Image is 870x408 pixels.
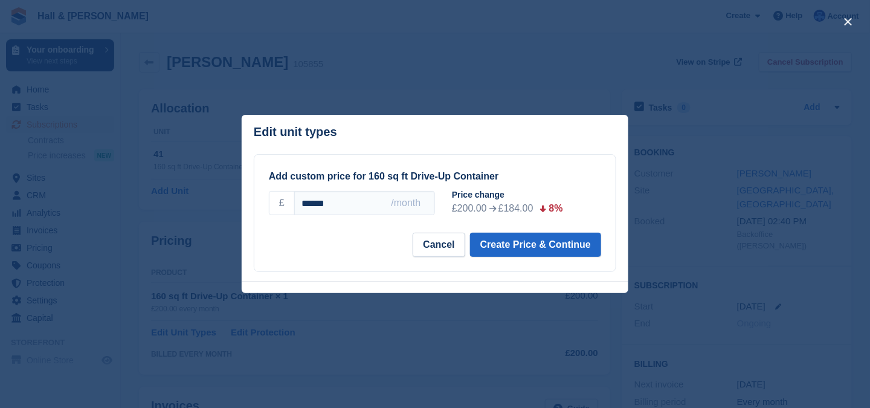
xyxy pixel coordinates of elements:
div: £184.00 [498,201,533,216]
div: Add custom price for 160 sq ft Drive-Up Container [269,169,601,184]
div: £200.00 [452,201,487,216]
button: close [839,12,858,31]
button: Create Price & Continue [470,233,601,257]
button: Cancel [413,233,465,257]
div: Price change [452,189,611,201]
p: Edit unit types [254,125,337,139]
div: 8% [549,201,563,216]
